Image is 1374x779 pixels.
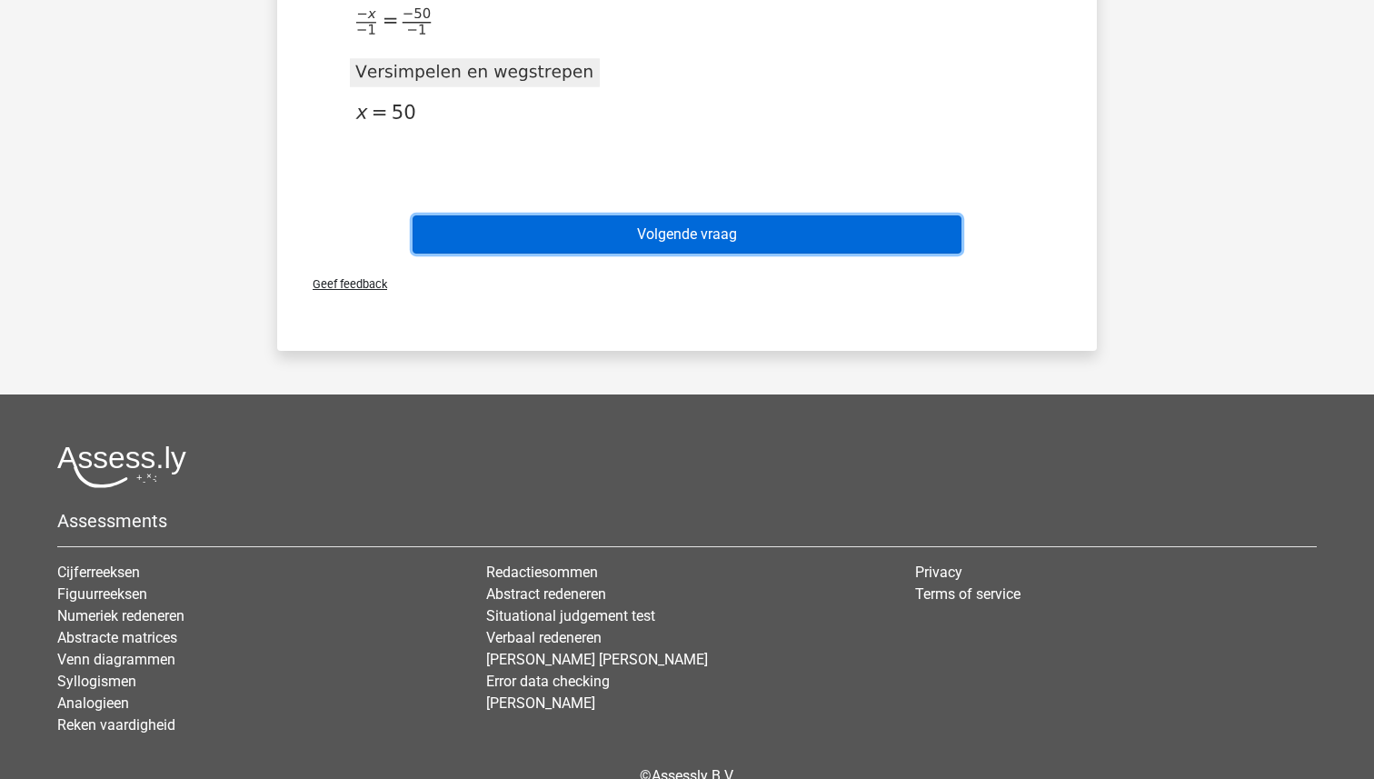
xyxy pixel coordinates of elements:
span: Geef feedback [298,277,387,291]
h5: Assessments [57,510,1317,532]
a: Syllogismen [57,673,136,690]
a: Abstracte matrices [57,629,177,646]
a: Figuurreeksen [57,585,147,603]
a: Abstract redeneren [486,585,606,603]
a: [PERSON_NAME] [486,694,595,712]
a: Verbaal redeneren [486,629,602,646]
a: Numeriek redeneren [57,607,184,624]
a: Analogieen [57,694,129,712]
a: Reken vaardigheid [57,716,175,734]
a: Venn diagrammen [57,651,175,668]
img: Assessly logo [57,445,186,488]
a: Terms of service [915,585,1021,603]
button: Volgende vraag [413,215,962,254]
a: Error data checking [486,673,610,690]
a: Privacy [915,564,962,581]
a: Cijferreeksen [57,564,140,581]
a: Redactiesommen [486,564,598,581]
a: Situational judgement test [486,607,655,624]
a: [PERSON_NAME] [PERSON_NAME] [486,651,708,668]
